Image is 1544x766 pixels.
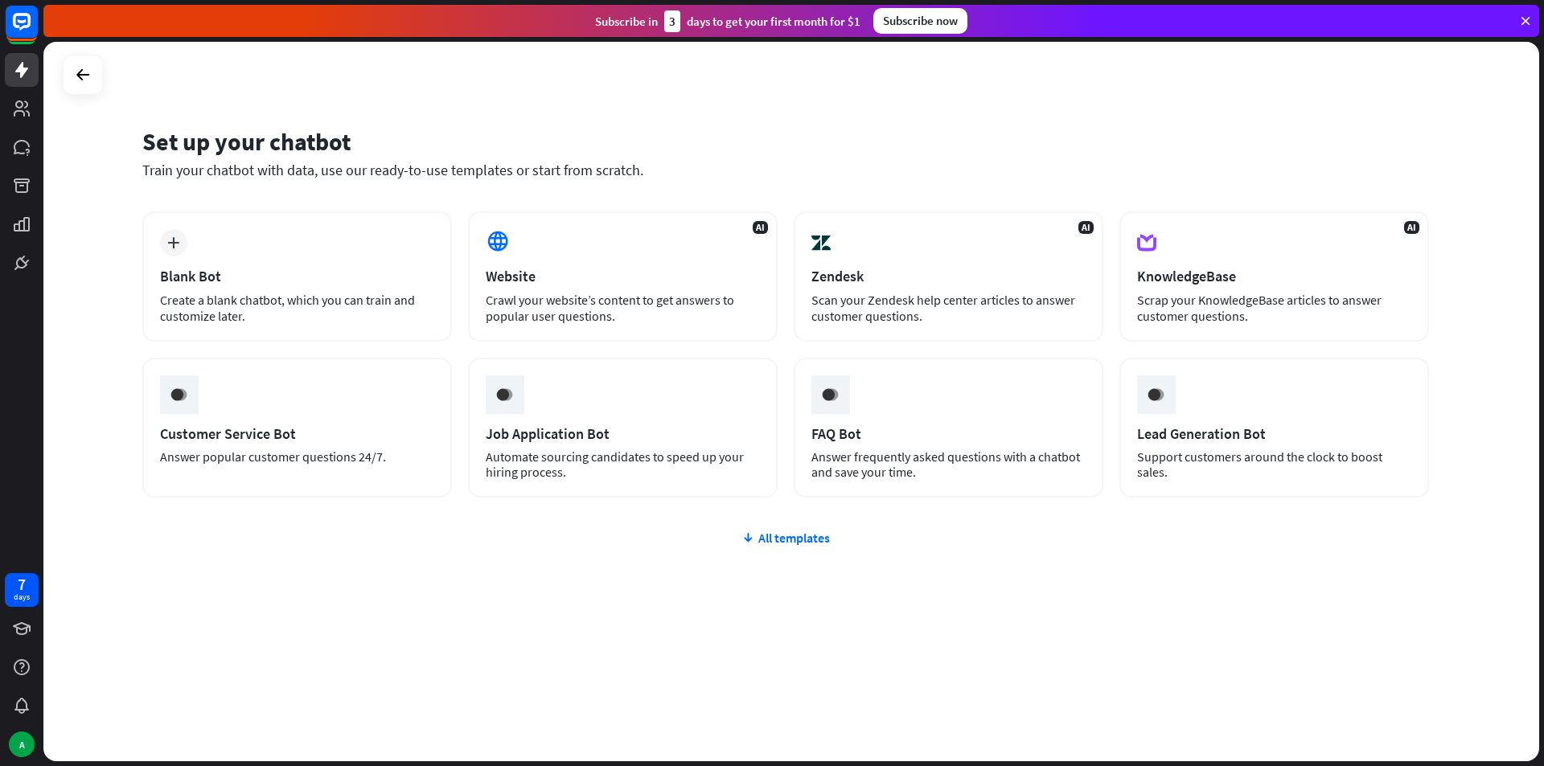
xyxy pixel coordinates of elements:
div: 7 [18,577,26,592]
a: 7 days [5,573,39,607]
div: Subscribe in days to get your first month for $1 [595,10,860,32]
div: Subscribe now [873,8,967,34]
div: days [14,592,30,603]
div: A [9,731,35,757]
div: 3 [664,10,680,32]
